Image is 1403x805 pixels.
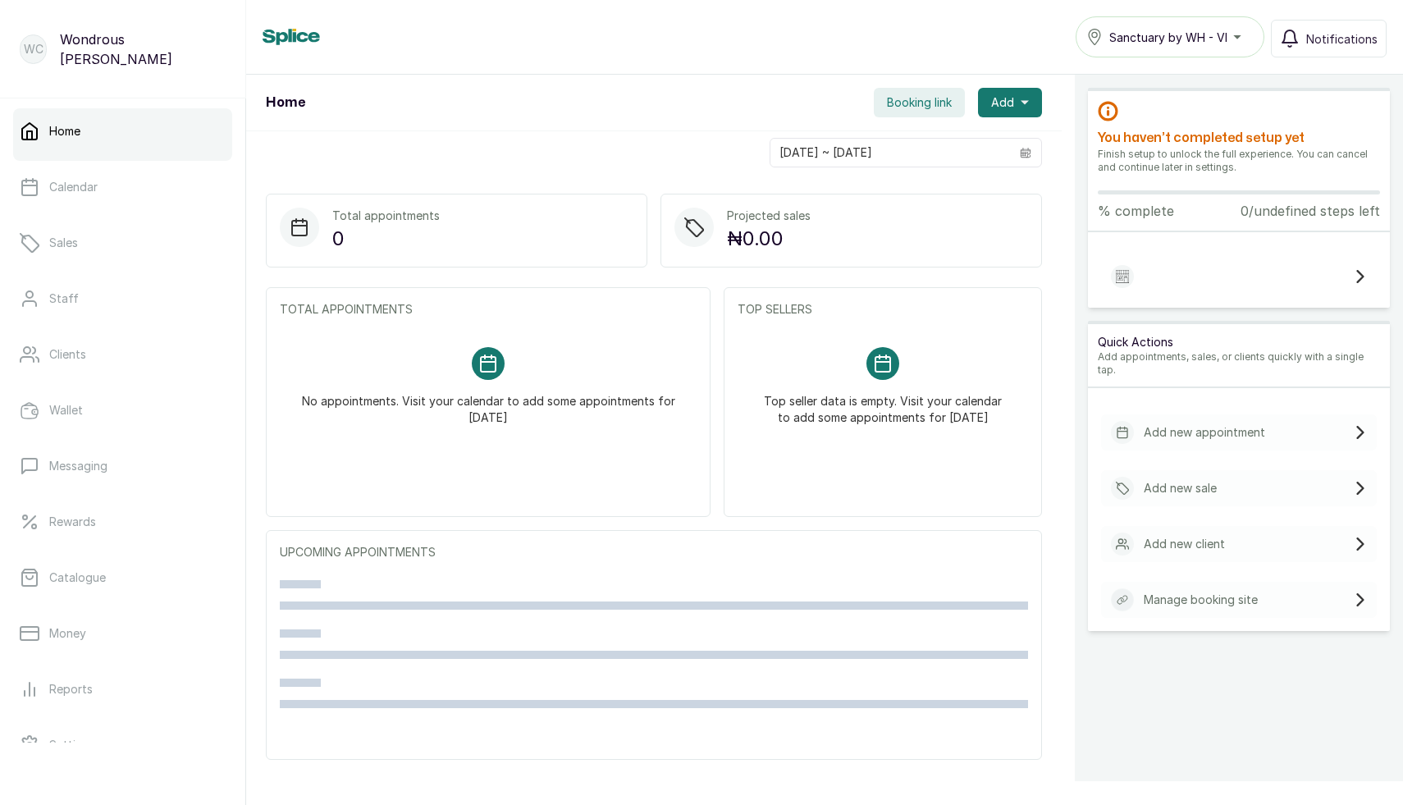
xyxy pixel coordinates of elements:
span: Add [991,94,1014,111]
span: Notifications [1306,30,1378,48]
a: Staff [13,276,232,322]
p: Add new sale [1144,480,1217,496]
button: Sanctuary by WH - VI [1076,16,1264,57]
p: Total appointments [332,208,440,224]
p: Reports [49,681,93,698]
p: Home [49,123,80,140]
p: ₦0.00 [727,224,811,254]
button: Booking link [874,88,965,117]
a: Home [13,108,232,154]
p: UPCOMING APPOINTMENTS [280,544,1028,560]
p: WC [24,41,43,57]
p: No appointments. Visit your calendar to add some appointments for [DATE] [299,380,677,426]
p: TOP SELLERS [738,301,1028,318]
p: Settings [49,737,95,753]
p: Finish setup to unlock the full experience. You can cancel and continue later in settings. [1098,148,1380,174]
a: Reports [13,666,232,712]
a: Catalogue [13,555,232,601]
p: Calendar [49,179,98,195]
h1: Home [266,93,305,112]
a: Clients [13,332,232,377]
input: Select date [770,139,1010,167]
p: 0 [332,224,440,254]
a: Rewards [13,499,232,545]
p: Money [49,625,86,642]
h2: You haven’t completed setup yet [1098,128,1380,148]
a: Money [13,611,232,656]
p: Clients [49,346,86,363]
a: Calendar [13,164,232,210]
p: Sales [49,235,78,251]
span: Booking link [887,94,952,111]
a: Wallet [13,387,232,433]
p: % complete [1098,201,1174,221]
p: Projected sales [727,208,811,224]
p: Quick Actions [1098,334,1380,350]
p: Messaging [49,458,107,474]
svg: calendar [1020,147,1031,158]
p: Top seller data is empty. Visit your calendar to add some appointments for [DATE] [757,380,1008,426]
a: Messaging [13,443,232,489]
button: Add [978,88,1042,117]
a: Sales [13,220,232,266]
p: TOTAL APPOINTMENTS [280,301,697,318]
p: Wondrous [PERSON_NAME] [60,30,226,69]
p: Add new appointment [1144,424,1265,441]
p: 0/undefined steps left [1241,201,1380,221]
a: Settings [13,722,232,768]
p: Manage booking site [1144,592,1258,608]
p: Add new client [1144,536,1225,552]
p: Staff [49,290,79,307]
p: Catalogue [49,569,106,586]
span: Sanctuary by WH - VI [1109,29,1227,46]
p: Rewards [49,514,96,530]
p: Add appointments, sales, or clients quickly with a single tap. [1098,350,1380,377]
p: Wallet [49,402,83,419]
button: Notifications [1271,20,1387,57]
